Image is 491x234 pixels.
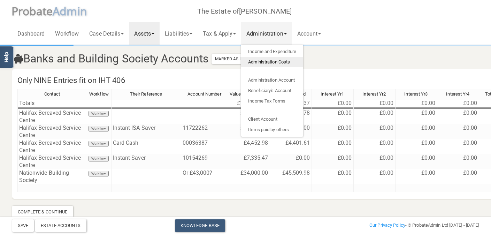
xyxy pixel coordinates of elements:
[89,91,109,97] span: Workflow
[112,154,181,169] td: Instant Saver
[44,91,60,97] span: Contact
[230,91,286,97] span: Value At Death (inc Interest)
[181,154,228,169] td: 10154269
[396,109,437,124] td: £0.00
[325,221,484,229] div: - © ProbateAdmin Ltd [DATE] - [DATE]
[312,124,354,139] td: £0.00
[354,124,396,139] td: £0.00
[354,109,396,124] td: £0.00
[241,57,303,67] a: Administration Costs
[241,85,303,96] a: Beneficiary's Account
[396,124,437,139] td: £0.00
[130,91,162,97] span: Their Reference
[241,124,303,135] a: Items paid by others
[17,124,87,139] td: Halifax Bereaved Service Centre
[312,109,354,124] td: £0.00
[270,154,312,169] td: £0.00
[181,124,228,139] td: 11722262
[50,22,84,45] a: Workflow
[437,139,479,154] td: £0.00
[404,91,428,97] span: Interest Yr3
[228,99,270,107] td: £110,910.07
[11,3,53,18] span: P
[396,154,437,169] td: £0.00
[228,124,270,139] td: £22,121.62
[12,219,34,232] button: Save
[89,141,109,146] button: Workflow
[89,171,109,176] button: Workflow
[362,91,386,97] span: Interest Yr2
[437,154,479,169] td: £0.00
[396,139,437,154] td: £0.00
[228,109,270,124] td: £43,000.00
[354,139,396,154] td: £0.00
[212,54,271,64] button: Marked As Incomplete
[312,154,354,169] td: £0.00
[12,22,50,45] a: Dashboard
[181,139,228,154] td: 00036387
[321,91,344,97] span: Interest Yr1
[396,169,437,184] td: £0.00
[270,139,312,154] td: £4,401.61
[354,154,396,169] td: £0.00
[129,22,160,45] a: Assets
[270,169,312,184] td: £45,509.98
[241,114,303,124] a: Client Account
[84,22,129,45] a: Case Details
[241,22,292,45] a: Administration
[228,154,270,169] td: £7,335.47
[292,22,327,45] a: Account
[17,154,87,169] td: Halifax Bereaved Service Centre
[312,99,354,107] td: £0.00
[17,99,87,107] td: Totals
[17,109,87,124] td: Halifax Bereaved Service Centre
[369,222,405,228] a: Our Privacy Policy
[198,22,241,45] a: Tax & Apply
[354,99,396,107] td: £0.00
[241,46,303,57] a: Income and Expenditure
[396,99,437,107] td: £0.00
[241,75,303,85] a: Administration Account
[437,99,479,107] td: £0.00
[160,22,198,45] a: Liabilities
[53,3,87,18] span: A
[354,169,396,184] td: £0.00
[89,111,109,116] button: Workflow
[181,169,228,184] td: Or £43,000?
[437,124,479,139] td: £0.00
[187,91,221,97] span: Account Number
[112,124,181,139] td: Instant ISA Saver
[241,96,303,106] a: Income Tax Forms
[446,91,469,97] span: Interest Yr4
[228,169,270,184] td: £34,000.00
[35,219,86,232] div: Estate Accounts
[12,206,73,218] div: Complete & Continue
[228,139,270,154] td: £4,452.98
[437,169,479,184] td: £0.00
[18,3,53,18] span: robate
[17,139,87,154] td: Halifax Bereaved Service Centre
[60,3,87,18] span: dmin
[7,53,405,65] h3: Banks and Building Society Accounts
[437,109,479,124] td: £0.00
[312,139,354,154] td: £0.00
[175,219,225,232] a: Knowledge Base
[112,139,181,154] td: Card Cash
[17,169,87,184] td: Nationwide Building Society
[312,169,354,184] td: £0.00
[89,126,109,131] button: Workflow
[89,156,109,161] button: Workflow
